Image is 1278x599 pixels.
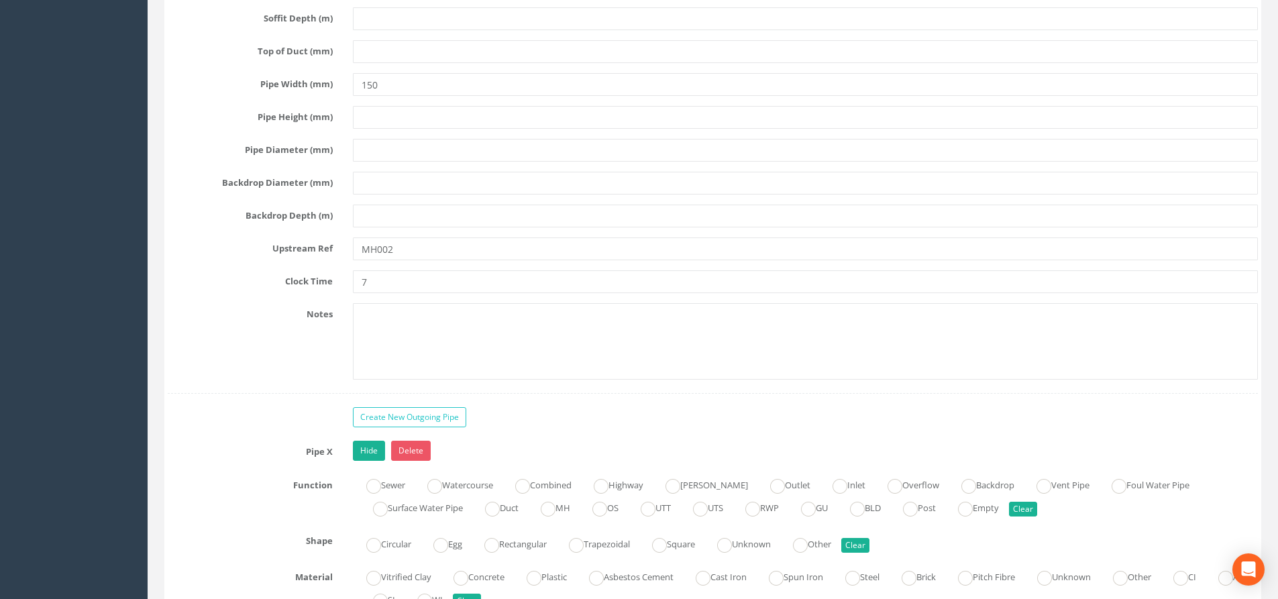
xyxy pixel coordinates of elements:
label: Watercourse [414,474,493,494]
a: Create New Outgoing Pipe [353,407,466,427]
label: Plastic [513,566,567,586]
label: Backdrop Depth (m) [158,205,343,222]
label: Soffit Depth (m) [158,7,343,25]
label: Vent Pipe [1023,474,1089,494]
label: Unknown [704,533,771,553]
label: GU [788,497,828,516]
label: Inlet [819,474,865,494]
label: Surface Water Pipe [360,497,463,516]
label: Pipe Width (mm) [158,73,343,91]
label: Highway [580,474,643,494]
label: Clock Time [158,270,343,288]
label: Combined [502,474,572,494]
label: OS [579,497,619,516]
label: Top of Duct (mm) [158,40,343,58]
label: [PERSON_NAME] [652,474,748,494]
label: Pipe X [158,441,343,458]
label: MH [527,497,570,516]
label: Function [158,474,343,492]
label: UTT [627,497,671,516]
label: Circular [353,533,411,553]
label: Duct [472,497,519,516]
label: Upstream Ref [158,237,343,255]
label: AC [1205,566,1244,586]
label: Outlet [757,474,810,494]
label: Vitrified Clay [353,566,431,586]
label: Other [780,533,831,553]
button: Clear [1009,502,1037,516]
label: Overflow [874,474,939,494]
a: Hide [353,441,385,461]
label: Unknown [1024,566,1091,586]
label: Notes [158,303,343,321]
label: Rectangular [471,533,547,553]
label: BLD [837,497,881,516]
label: UTS [680,497,723,516]
label: Trapezoidal [555,533,630,553]
label: Backdrop Diameter (mm) [158,172,343,189]
label: Square [639,533,695,553]
label: Backdrop [948,474,1014,494]
label: CI [1160,566,1196,586]
label: Foul Water Pipe [1098,474,1189,494]
label: Egg [420,533,462,553]
label: Cast Iron [682,566,747,586]
a: Delete [391,441,431,461]
label: Asbestos Cement [576,566,674,586]
label: Shape [158,530,343,547]
button: Clear [841,538,869,553]
label: Empty [945,497,999,516]
label: Spun Iron [755,566,823,586]
label: Material [158,566,343,584]
label: Sewer [353,474,405,494]
label: Steel [832,566,880,586]
div: Open Intercom Messenger [1232,553,1265,586]
label: Pipe Diameter (mm) [158,139,343,156]
label: Pipe Height (mm) [158,106,343,123]
label: Post [890,497,936,516]
label: Concrete [440,566,504,586]
label: RWP [732,497,779,516]
label: Pitch Fibre [945,566,1015,586]
label: Other [1100,566,1151,586]
label: Brick [888,566,936,586]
